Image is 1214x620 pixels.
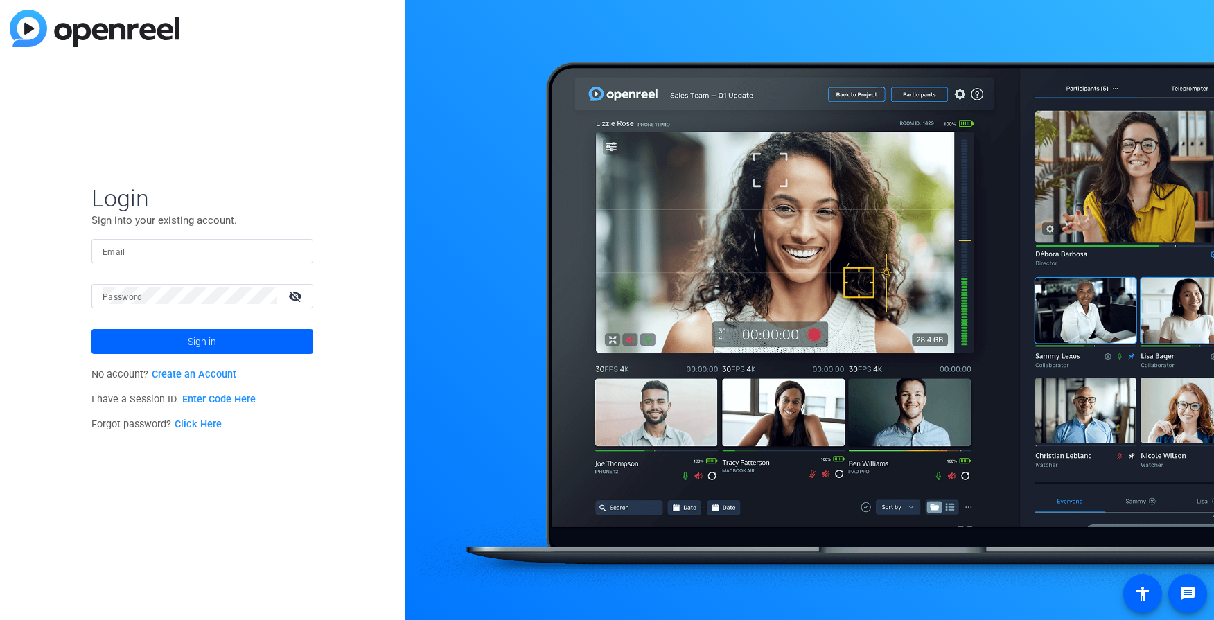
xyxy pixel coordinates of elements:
[103,292,142,302] mat-label: Password
[91,329,313,354] button: Sign in
[91,213,313,228] p: Sign into your existing account.
[152,369,236,380] a: Create an Account
[1179,585,1196,602] mat-icon: message
[103,247,125,257] mat-label: Email
[91,184,313,213] span: Login
[1134,585,1151,602] mat-icon: accessibility
[10,10,179,47] img: blue-gradient.svg
[91,418,222,430] span: Forgot password?
[91,393,256,405] span: I have a Session ID.
[182,393,256,405] a: Enter Code Here
[175,418,222,430] a: Click Here
[91,369,236,380] span: No account?
[188,324,216,359] span: Sign in
[103,242,302,259] input: Enter Email Address
[280,286,313,306] mat-icon: visibility_off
